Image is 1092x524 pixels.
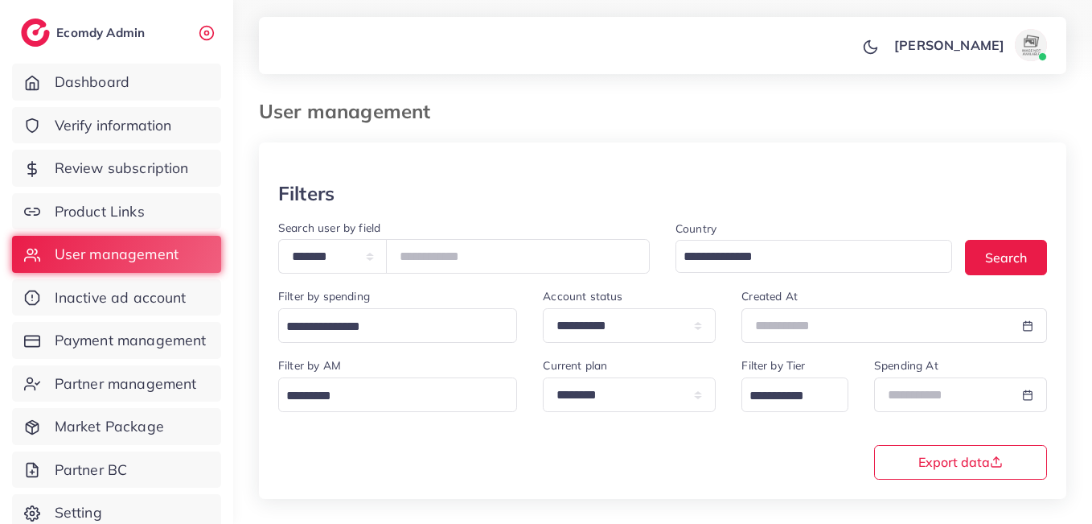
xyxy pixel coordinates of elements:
[259,100,443,123] h3: User management
[874,357,938,373] label: Spending At
[744,384,827,409] input: Search for option
[12,150,221,187] a: Review subscription
[278,378,517,412] div: Search for option
[741,378,848,412] div: Search for option
[281,384,496,409] input: Search for option
[55,287,187,308] span: Inactive ad account
[21,19,149,47] a: logoEcomdy Admin
[278,308,517,343] div: Search for option
[55,158,189,179] span: Review subscription
[55,373,197,394] span: Partner management
[278,220,380,236] label: Search user by field
[885,29,1053,61] a: [PERSON_NAME]avatar
[55,244,179,265] span: User management
[12,236,221,273] a: User management
[12,193,221,230] a: Product Links
[675,240,952,273] div: Search for option
[55,502,102,523] span: Setting
[55,330,207,351] span: Payment management
[12,322,221,359] a: Payment management
[1015,29,1047,61] img: avatar
[543,357,607,373] label: Current plan
[543,288,622,304] label: Account status
[741,288,798,304] label: Created At
[278,288,370,304] label: Filter by spending
[12,279,221,316] a: Inactive ad account
[21,19,50,47] img: logo
[741,357,805,373] label: Filter by Tier
[12,452,221,489] a: Partner BC
[55,201,145,222] span: Product Links
[12,64,221,101] a: Dashboard
[278,182,335,205] h3: Filters
[874,445,1047,480] button: Export data
[12,107,221,144] a: Verify information
[675,221,716,237] label: Country
[55,115,172,136] span: Verify information
[278,357,341,373] label: Filter by AM
[918,456,1003,468] span: Export data
[55,72,129,93] span: Dashboard
[678,245,931,270] input: Search for option
[894,35,1004,55] p: [PERSON_NAME]
[55,460,128,481] span: Partner BC
[12,408,221,445] a: Market Package
[55,416,164,437] span: Market Package
[965,240,1047,274] button: Search
[281,315,496,340] input: Search for option
[56,25,149,40] h2: Ecomdy Admin
[12,365,221,402] a: Partner management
